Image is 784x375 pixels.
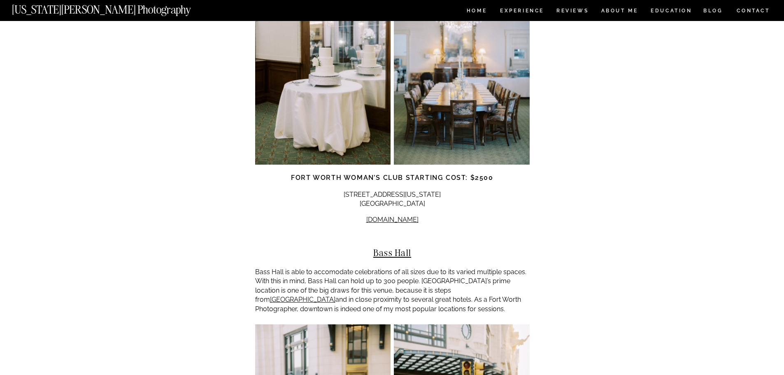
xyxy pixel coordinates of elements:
a: ABOUT ME [601,8,638,15]
a: [DOMAIN_NAME] [366,216,419,224]
p: [STREET_ADDRESS][US_STATE] [GEOGRAPHIC_DATA] [255,190,530,209]
a: [GEOGRAPHIC_DATA] [270,296,335,303]
a: CONTACT [736,6,770,15]
a: BLOG [703,8,723,15]
a: REVIEWS [556,8,587,15]
a: Experience [500,8,543,15]
a: [US_STATE][PERSON_NAME] Photography [12,4,219,11]
a: HOME [465,8,489,15]
p: Bass Hall is able to accomodate celebrations of all sizes due to its varied multiple spaces. With... [255,268,530,314]
strong: Fort Worth Woman’s Club starting cost: $2500 [291,174,493,182]
h2: Bass Hall [255,247,530,258]
a: EDUCATION [650,8,693,15]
